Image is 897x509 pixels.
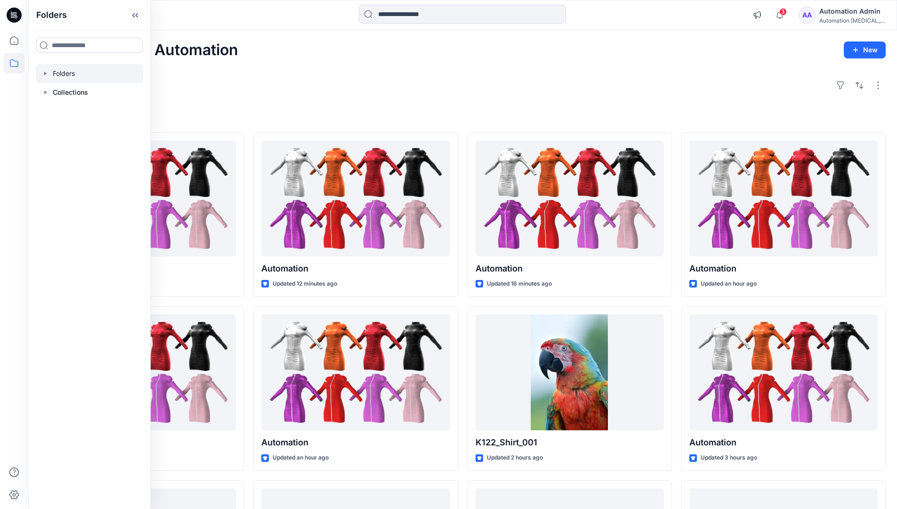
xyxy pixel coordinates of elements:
p: Updated 12 minutes ago [273,279,337,289]
p: Updated 3 hours ago [701,453,757,463]
p: K122_Shirt_001 [476,436,664,449]
a: Automation [689,314,878,431]
a: Automation [261,314,450,431]
p: Updated an hour ago [701,279,757,289]
a: Automation [476,140,664,257]
p: Updated 2 hours ago [487,453,543,463]
p: Updated an hour ago [273,453,329,463]
p: Automation [476,262,664,275]
a: K122_Shirt_001 [476,314,664,431]
h4: Styles [40,112,886,123]
span: 3 [779,8,787,16]
p: Automation [689,436,878,449]
p: Automation [689,262,878,275]
div: Automation [MEDICAL_DATA]... [819,17,885,24]
div: Automation Admin [819,6,885,17]
p: Automation [261,436,450,449]
p: Collections [53,87,88,98]
a: Automation [689,140,878,257]
button: New [844,41,886,58]
div: AA [799,7,816,24]
p: Updated 16 minutes ago [487,279,552,289]
p: Automation [261,262,450,275]
a: Automation [261,140,450,257]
